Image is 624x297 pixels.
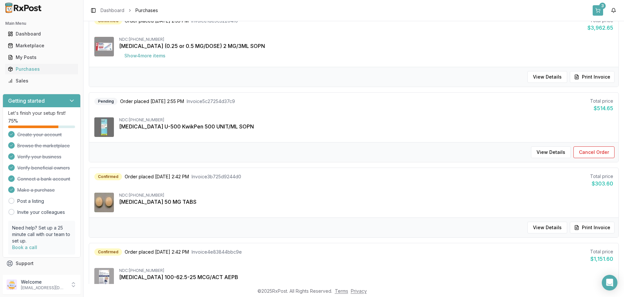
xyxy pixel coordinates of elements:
div: My Posts [8,54,75,61]
button: View Details [527,71,567,83]
button: Support [3,258,81,269]
div: [MEDICAL_DATA] U-500 KwikPen 500 UNIT/ML SOPN [119,123,613,130]
img: RxPost Logo [3,3,44,13]
img: Januvia 50 MG TABS [94,193,114,212]
div: Total price [590,98,613,104]
span: Order placed [DATE] 2:55 PM [120,98,184,105]
span: Make a purchase [17,187,55,193]
span: Connect a bank account [17,176,70,182]
span: Invoice 3b725d9244d0 [192,173,241,180]
div: $1,151.60 [590,255,613,263]
div: Purchases [8,66,75,72]
span: Verify beneficial owners [17,165,70,171]
button: Cancel Order [573,146,615,158]
a: Post a listing [17,198,44,204]
span: Order placed [DATE] 2:42 PM [125,249,189,255]
span: Invoice 5c27254d37c9 [187,98,235,105]
a: Invite your colleagues [17,209,65,215]
button: Print Invoice [570,71,615,83]
span: Browse the marketplace [17,142,70,149]
span: 75 % [8,118,18,124]
div: [MEDICAL_DATA] 50 MG TABS [119,198,613,206]
div: NDC: [PHONE_NUMBER] [119,37,613,42]
img: Ozempic (0.25 or 0.5 MG/DOSE) 2 MG/3ML SOPN [94,37,114,56]
img: User avatar [7,279,17,290]
p: [EMAIL_ADDRESS][DOMAIN_NAME] [21,285,66,290]
p: Need help? Set up a 25 minute call with our team to set up. [12,225,71,244]
div: $514.65 [590,104,613,112]
img: HumuLIN R U-500 KwikPen 500 UNIT/ML SOPN [94,117,114,137]
a: Dashboard [101,7,124,14]
div: Open Intercom Messenger [602,275,617,290]
img: Trelegy Ellipta 100-62.5-25 MCG/ACT AEPB [94,268,114,288]
div: Total price [590,173,613,180]
div: Dashboard [8,31,75,37]
button: Sales [3,76,81,86]
a: Terms [335,288,348,294]
span: Order placed [DATE] 2:42 PM [125,173,189,180]
div: [MEDICAL_DATA] (0.25 or 0.5 MG/DOSE) 2 MG/3ML SOPN [119,42,613,50]
a: Marketplace [5,40,78,52]
h2: Main Menu [5,21,78,26]
div: $3,962.65 [587,24,613,32]
div: NDC: [PHONE_NUMBER] [119,193,613,198]
button: View Details [527,222,567,233]
button: Purchases [3,64,81,74]
button: Feedback [3,269,81,281]
button: 3 [593,5,603,16]
div: Marketplace [8,42,75,49]
p: Welcome [21,279,66,285]
span: Purchases [135,7,158,14]
div: Pending [94,98,117,105]
button: Show1more item [119,281,167,293]
a: Book a call [12,245,37,250]
span: Create your account [17,131,62,138]
a: Purchases [5,63,78,75]
div: Sales [8,78,75,84]
button: Marketplace [3,40,81,51]
a: Privacy [351,288,367,294]
a: My Posts [5,52,78,63]
p: Let's finish your setup first! [8,110,75,116]
div: Confirmed [94,173,122,180]
button: Print Invoice [570,222,615,233]
div: NDC: [PHONE_NUMBER] [119,117,613,123]
button: Dashboard [3,29,81,39]
div: Total price [590,248,613,255]
h3: Getting started [8,97,45,105]
div: NDC: [PHONE_NUMBER] [119,268,613,273]
div: $303.60 [590,180,613,187]
nav: breadcrumb [101,7,158,14]
div: 3 [599,3,606,9]
a: Sales [5,75,78,87]
div: Confirmed [94,248,122,256]
div: [MEDICAL_DATA] 100-62.5-25 MCG/ACT AEPB [119,273,613,281]
span: Feedback [16,272,38,278]
a: Dashboard [5,28,78,40]
button: View Details [531,146,571,158]
span: Verify your business [17,154,61,160]
button: My Posts [3,52,81,63]
button: Show4more items [119,50,171,62]
span: Invoice 4e83844bbc9e [192,249,242,255]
